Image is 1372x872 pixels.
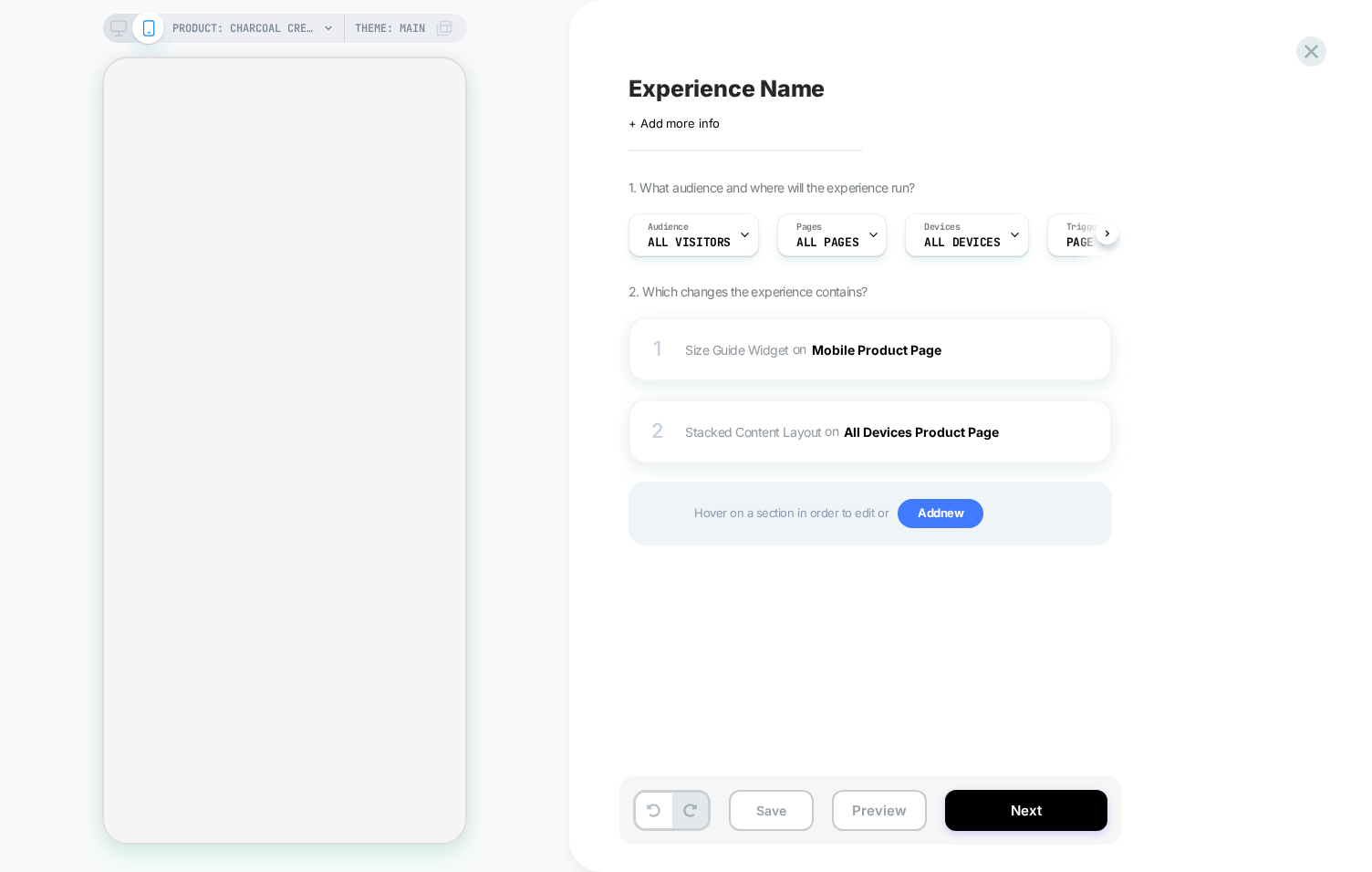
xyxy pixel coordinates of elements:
span: on [793,337,806,360]
button: Save [729,790,814,831]
span: Pages [796,221,822,234]
span: + Add more info [629,116,720,130]
div: 2 [649,413,667,450]
button: All Devices Product Page [844,419,1013,445]
span: Hover on a section in order to edit or [694,499,1101,528]
span: on [825,420,838,442]
span: Audience [648,221,689,234]
span: ALL DEVICES [924,236,1000,249]
span: Experience Name [629,75,825,102]
span: Devices [924,221,960,234]
span: PRODUCT: Charcoal Crew Neck [172,14,318,43]
span: ALL PAGES [796,236,858,249]
span: Stacked Content Layout [685,423,822,439]
span: Add new [898,499,983,528]
button: Next [945,790,1107,831]
span: Theme: MAIN [355,14,425,43]
button: Preview [832,790,927,831]
span: Page Load [1066,236,1128,249]
span: 1. What audience and where will the experience run? [629,180,914,195]
span: Size Guide Widget [685,341,789,357]
span: Trigger [1066,221,1102,234]
div: 1 [649,331,667,368]
span: All Visitors [648,236,731,249]
button: Mobile Product Page [812,337,956,363]
span: 2. Which changes the experience contains? [629,284,867,299]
